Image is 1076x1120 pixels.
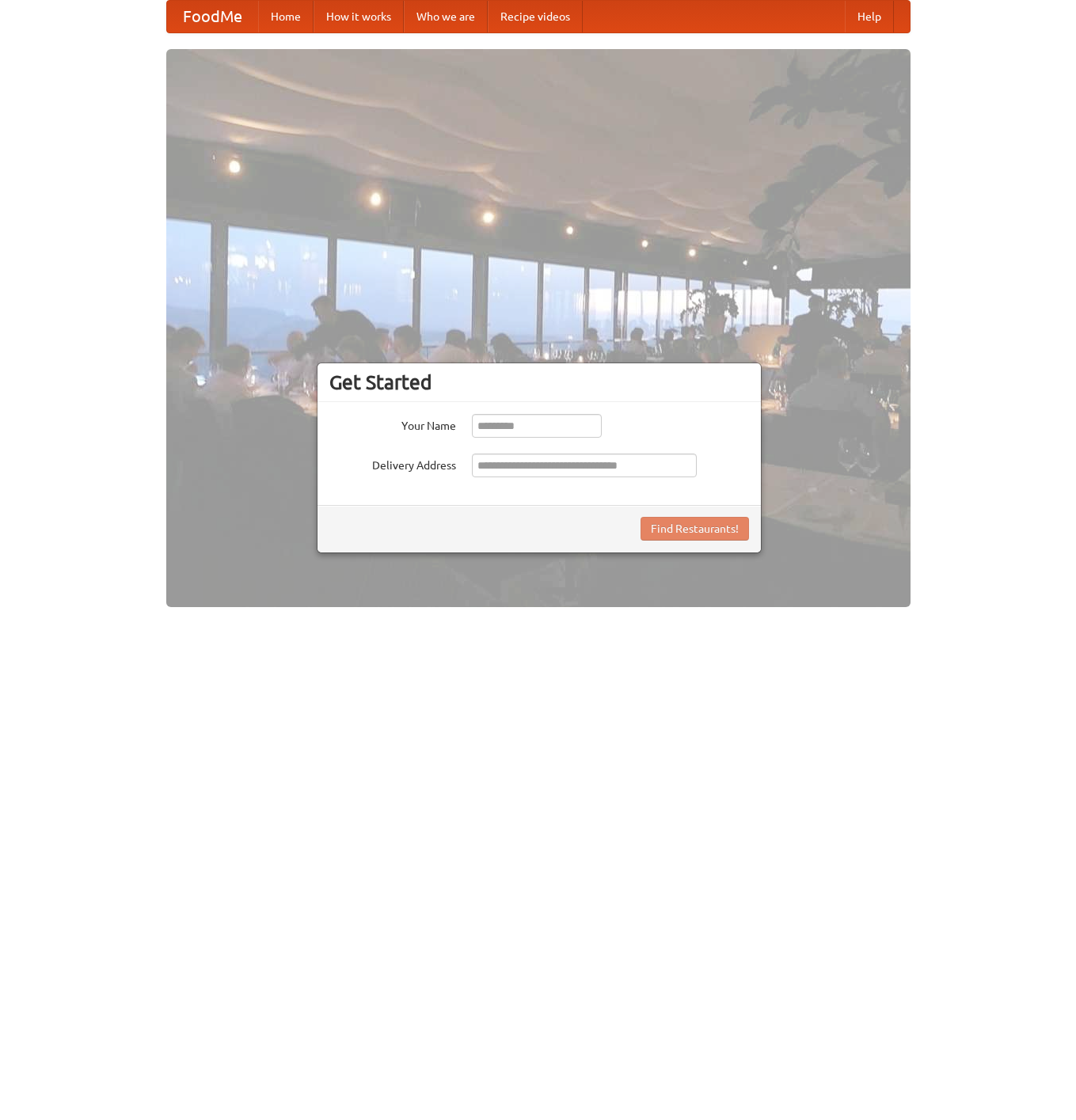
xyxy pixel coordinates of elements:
[488,1,583,32] a: Recipe videos
[314,1,404,32] a: How it works
[641,517,749,541] button: Find Restaurants!
[329,414,456,434] label: Your Name
[404,1,488,32] a: Who we are
[167,1,258,32] a: FoodMe
[845,1,894,32] a: Help
[329,454,456,473] label: Delivery Address
[329,370,749,394] h3: Get Started
[258,1,314,32] a: Home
